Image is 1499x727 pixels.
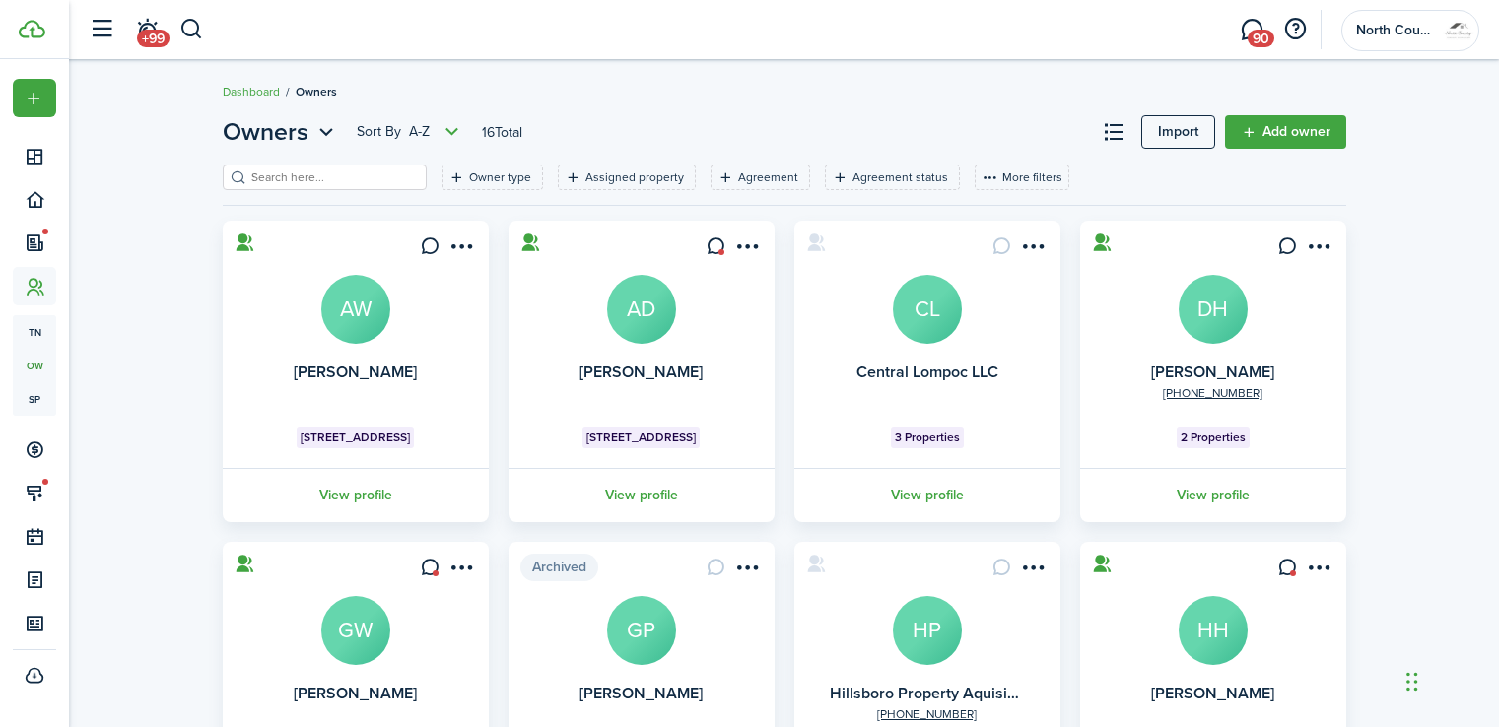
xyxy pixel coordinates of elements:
a: [PERSON_NAME] [294,682,417,704]
button: Open menu [357,120,464,144]
iframe: Chat Widget [1400,632,1499,727]
img: TenantCloud [19,20,45,38]
span: North County Property Management [1356,24,1435,37]
button: Open menu [1017,236,1049,263]
a: [PERSON_NAME] [579,361,703,383]
a: [PERSON_NAME] [1151,361,1274,383]
input: Search here... [246,168,420,187]
a: [PHONE_NUMBER] [1163,384,1262,402]
a: Messaging [1233,5,1270,55]
a: Import [1141,115,1215,149]
span: [STREET_ADDRESS] [586,429,696,446]
span: +99 [137,30,170,47]
filter-tag: Open filter [711,165,810,190]
filter-tag-label: Agreement [738,168,798,186]
a: Dashboard [223,83,280,100]
a: Add owner [1225,115,1346,149]
span: Archived [520,554,598,581]
a: HP [893,596,962,665]
button: Open menu [445,558,477,584]
a: [PERSON_NAME] [1151,682,1274,704]
img: North County Property Management [1443,15,1474,46]
span: 90 [1248,30,1274,47]
a: CL [893,275,962,344]
a: DH [1179,275,1248,344]
a: AW [321,275,390,344]
button: Open menu [731,236,763,263]
button: Open menu [1017,558,1049,584]
span: 2 Properties [1181,429,1246,446]
a: ow [13,349,56,382]
filter-tag-label: Agreement status [852,168,948,186]
button: Open menu [445,236,477,263]
button: More filters [975,165,1069,190]
a: HH [1179,596,1248,665]
button: Open resource center [1278,13,1312,46]
a: View profile [791,468,1063,522]
span: A-Z [409,122,430,142]
button: Search [179,13,204,46]
span: Sort by [357,122,409,142]
span: Owners [223,114,308,150]
filter-tag-label: Assigned property [585,168,684,186]
a: sp [13,382,56,416]
filter-tag: Open filter [442,165,543,190]
a: Notifications [128,5,166,55]
filter-tag: Open filter [825,165,960,190]
a: [PERSON_NAME] [294,361,417,383]
button: Open menu [731,558,763,584]
a: View profile [506,468,778,522]
a: AD [607,275,676,344]
span: Owners [296,83,337,100]
button: Owners [223,114,339,150]
a: [PHONE_NUMBER] [877,705,977,723]
filter-tag-label: Owner type [469,168,531,186]
a: [PERSON_NAME] [579,682,703,704]
a: Hillsboro Property Aquisition, LLC [830,682,1068,704]
a: GP [607,596,676,665]
header-page-total: 16 Total [482,122,522,143]
a: View profile [1077,468,1349,522]
a: View profile [220,468,492,522]
button: Sort byA-Z [357,120,464,144]
a: GW [321,596,390,665]
filter-tag: Open filter [558,165,696,190]
div: Drag [1406,652,1418,711]
button: Open sidebar [83,11,120,48]
button: Open menu [1303,558,1334,584]
button: Open menu [223,114,339,150]
a: Central Lompoc LLC [856,361,998,383]
button: Open menu [13,79,56,117]
span: 3 Properties [895,429,960,446]
a: tn [13,315,56,349]
button: Open menu [1303,236,1334,263]
span: [STREET_ADDRESS] [301,429,410,446]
